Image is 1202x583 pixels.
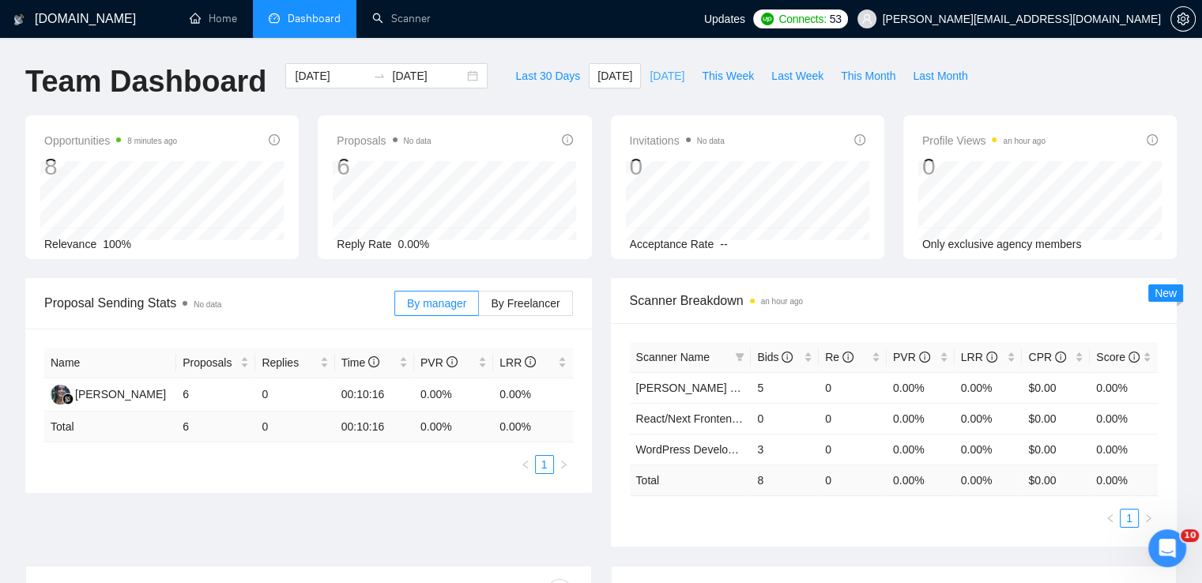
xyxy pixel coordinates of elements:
span: Profile Views [922,131,1046,150]
span: Time [341,356,379,369]
li: 1 [1120,509,1139,528]
span: info-circle [842,352,853,363]
span: Updates [704,13,745,25]
span: Bids [757,351,793,363]
span: info-circle [919,352,930,363]
a: RS[PERSON_NAME] [51,387,166,400]
span: Reply Rate [337,238,391,250]
span: info-circle [1055,352,1066,363]
td: 0 [255,378,334,412]
span: LRR [499,356,536,369]
span: No data [194,300,221,309]
span: Only exclusive agency members [922,238,1082,250]
a: 1 [1121,510,1138,527]
li: 1 [535,455,554,474]
span: Scanner Breakdown [630,291,1159,310]
button: right [1139,509,1158,528]
span: -- [720,238,727,250]
button: setting [1170,6,1196,32]
a: [PERSON_NAME] Development [636,382,796,394]
li: Next Page [554,455,573,474]
span: to [373,70,386,82]
a: WordPress Development [636,443,759,456]
span: info-circle [269,134,280,145]
div: 6 [337,152,431,182]
button: This Week [693,63,763,88]
span: [DATE] [597,67,632,85]
span: info-circle [1129,352,1140,363]
span: info-circle [562,134,573,145]
td: 0 [255,412,334,442]
span: CPR [1028,351,1065,363]
span: 0.00% [398,238,430,250]
div: [PERSON_NAME] [75,386,166,403]
span: Last Week [771,67,823,85]
span: Acceptance Rate [630,238,714,250]
time: 8 minutes ago [127,137,177,145]
td: 0 [819,465,887,495]
span: info-circle [782,352,793,363]
button: Last 30 Days [507,63,589,88]
a: setting [1170,13,1196,25]
span: Scanner Name [636,351,710,363]
div: 0 [630,152,725,182]
li: Previous Page [1101,509,1120,528]
span: This Week [702,67,754,85]
time: an hour ago [761,297,803,306]
span: PVR [893,351,930,363]
span: Proposals [183,354,237,371]
td: 0.00 % [1090,465,1158,495]
div: 8 [44,152,177,182]
a: homeHome [190,12,237,25]
input: Start date [295,67,367,85]
td: 3 [751,434,819,465]
span: No data [697,137,725,145]
span: Re [825,351,853,363]
span: Proposals [337,131,431,150]
span: info-circle [986,352,997,363]
img: upwork-logo.png [761,13,774,25]
span: right [1144,513,1153,523]
span: info-circle [1147,134,1158,145]
td: 0 [751,403,819,434]
td: 6 [176,378,255,412]
td: 0.00% [955,372,1023,403]
td: 6 [176,412,255,442]
span: Replies [262,354,316,371]
span: Relevance [44,238,96,250]
img: gigradar-bm.png [62,393,73,404]
td: 0 [819,372,887,403]
td: $ 0.00 [1022,465,1090,495]
span: filter [735,352,744,362]
td: 0 [819,434,887,465]
span: [DATE] [650,67,684,85]
td: 0.00% [1090,403,1158,434]
button: This Month [832,63,904,88]
span: info-circle [447,356,458,367]
li: Next Page [1139,509,1158,528]
iframe: Intercom live chat [1148,529,1186,567]
span: Proposal Sending Stats [44,293,394,313]
td: 5 [751,372,819,403]
td: 0.00 % [955,465,1023,495]
td: 0.00 % [414,412,493,442]
span: Connects: [778,10,826,28]
td: $0.00 [1022,372,1090,403]
a: 1 [536,456,553,473]
input: End date [392,67,464,85]
span: This Month [841,67,895,85]
span: New [1155,287,1177,299]
span: By manager [407,297,466,310]
span: Invitations [630,131,725,150]
div: 0 [922,152,1046,182]
img: logo [13,7,24,32]
th: Name [44,348,176,378]
span: By Freelancer [491,297,560,310]
span: No data [404,137,431,145]
td: 0.00% [887,403,955,434]
span: left [1106,513,1115,523]
span: setting [1171,13,1195,25]
h1: Team Dashboard [25,63,266,100]
th: Proposals [176,348,255,378]
td: 0.00% [887,434,955,465]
